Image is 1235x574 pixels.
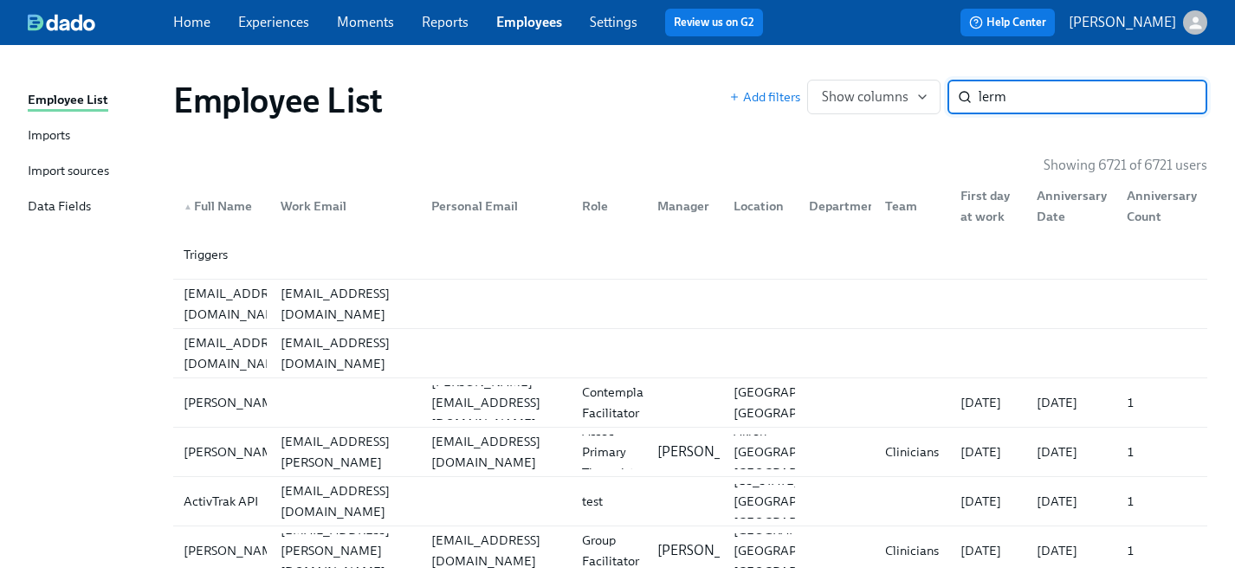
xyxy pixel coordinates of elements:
[422,14,469,30] a: Reports
[954,491,1023,512] div: [DATE]
[173,428,1207,477] a: [PERSON_NAME][PERSON_NAME][EMAIL_ADDRESS][PERSON_NAME][DOMAIN_NAME][EMAIL_ADDRESS][DOMAIN_NAME]As...
[1030,442,1114,462] div: [DATE]
[177,283,300,325] div: [EMAIL_ADDRESS][DOMAIN_NAME]
[657,541,765,560] p: [PERSON_NAME]
[807,80,941,114] button: Show columns
[947,189,1023,223] div: First day at work
[1120,491,1204,512] div: 1
[274,283,417,325] div: [EMAIL_ADDRESS][DOMAIN_NAME]
[657,442,765,461] p: [PERSON_NAME]
[274,196,417,216] div: Work Email
[173,329,1207,378] a: [EMAIL_ADDRESS][DOMAIN_NAME][EMAIL_ADDRESS][DOMAIN_NAME]
[173,14,210,30] a: Home
[878,442,947,462] div: Clinicians
[274,410,417,493] div: [PERSON_NAME][EMAIL_ADDRESS][PERSON_NAME][DOMAIN_NAME]
[177,540,292,561] div: [PERSON_NAME]
[28,14,173,31] a: dado
[173,230,1207,279] div: Triggers
[177,189,267,223] div: ▲Full Name
[1120,185,1204,227] div: Anniversary Count
[184,203,192,211] span: ▲
[28,161,109,183] div: Import sources
[878,540,947,561] div: Clinicians
[822,88,926,106] span: Show columns
[727,421,868,483] div: Akron [GEOGRAPHIC_DATA] [GEOGRAPHIC_DATA]
[1044,156,1207,175] p: Showing 6721 of 6721 users
[954,392,1023,413] div: [DATE]
[969,14,1046,31] span: Help Center
[274,332,417,374] div: [EMAIL_ADDRESS][DOMAIN_NAME]
[650,196,720,216] div: Manager
[575,196,644,216] div: Role
[177,244,267,265] div: Triggers
[177,332,300,374] div: [EMAIL_ADDRESS][DOMAIN_NAME]
[1069,10,1207,35] button: [PERSON_NAME]
[727,470,868,532] div: [US_STATE] [GEOGRAPHIC_DATA] [GEOGRAPHIC_DATA]
[575,530,646,571] div: Group Facilitator
[590,14,637,30] a: Settings
[1030,540,1114,561] div: [DATE]
[177,491,267,512] div: ActivTrak API
[28,197,91,218] div: Data Fields
[173,477,1207,526] div: ActivTrak API[EMAIL_ADDRESS][DOMAIN_NAME]test[US_STATE] [GEOGRAPHIC_DATA] [GEOGRAPHIC_DATA][DATE]...
[173,280,1207,329] a: [EMAIL_ADDRESS][DOMAIN_NAME][EMAIL_ADDRESS][DOMAIN_NAME]
[954,540,1023,561] div: [DATE]
[1113,189,1204,223] div: Anniversary Count
[568,189,644,223] div: Role
[643,189,720,223] div: Manager
[28,90,108,112] div: Employee List
[960,9,1055,36] button: Help Center
[1069,13,1176,32] p: [PERSON_NAME]
[665,9,763,36] button: Review us on G2
[28,197,159,218] a: Data Fields
[795,189,871,223] div: Department
[720,189,796,223] div: Location
[1120,540,1204,561] div: 1
[1030,392,1114,413] div: [DATE]
[28,161,159,183] a: Import sources
[575,421,644,483] div: Assoc Primary Therapist
[337,14,394,30] a: Moments
[424,530,568,571] div: [EMAIL_ADDRESS][DOMAIN_NAME]
[727,196,796,216] div: Location
[954,442,1023,462] div: [DATE]
[28,14,95,31] img: dado
[1030,491,1114,512] div: [DATE]
[729,88,800,106] button: Add filters
[173,80,383,121] h1: Employee List
[674,14,754,31] a: Review us on G2
[173,477,1207,526] a: ActivTrak API[EMAIL_ADDRESS][DOMAIN_NAME]test[US_STATE] [GEOGRAPHIC_DATA] [GEOGRAPHIC_DATA][DATE]...
[575,382,671,423] div: Contemplative Facilitator
[28,126,70,147] div: Imports
[267,189,417,223] div: Work Email
[979,80,1207,114] input: Search by name
[727,382,871,423] div: [GEOGRAPHIC_DATA], [GEOGRAPHIC_DATA]
[274,480,417,522] div: [EMAIL_ADDRESS][DOMAIN_NAME]
[238,14,309,30] a: Experiences
[878,196,947,216] div: Team
[173,280,1207,328] div: [EMAIL_ADDRESS][DOMAIN_NAME][EMAIL_ADDRESS][DOMAIN_NAME]
[1120,442,1204,462] div: 1
[424,431,568,473] div: [EMAIL_ADDRESS][DOMAIN_NAME]
[871,189,947,223] div: Team
[424,196,568,216] div: Personal Email
[1023,189,1114,223] div: Anniversary Date
[496,14,562,30] a: Employees
[173,378,1207,428] a: [PERSON_NAME][PERSON_NAME][EMAIL_ADDRESS][DOMAIN_NAME]Contemplative Facilitator[GEOGRAPHIC_DATA],...
[177,442,292,462] div: [PERSON_NAME]
[1030,185,1114,227] div: Anniversary Date
[1120,392,1204,413] div: 1
[424,371,568,434] div: [PERSON_NAME][EMAIL_ADDRESS][DOMAIN_NAME]
[28,90,159,112] a: Employee List
[177,392,292,413] div: [PERSON_NAME]
[173,230,1207,280] a: Triggers
[954,185,1023,227] div: First day at work
[177,196,267,216] div: Full Name
[575,491,644,512] div: test
[802,196,888,216] div: Department
[28,126,159,147] a: Imports
[173,428,1207,476] div: [PERSON_NAME][PERSON_NAME][EMAIL_ADDRESS][PERSON_NAME][DOMAIN_NAME][EMAIL_ADDRESS][DOMAIN_NAME]As...
[417,189,568,223] div: Personal Email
